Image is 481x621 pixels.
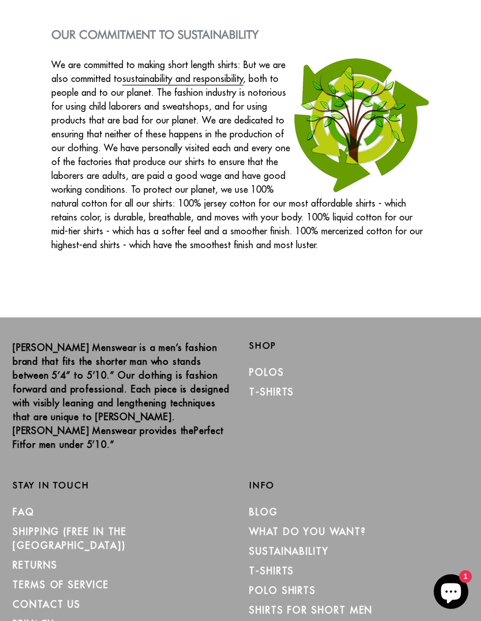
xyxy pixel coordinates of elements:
[13,598,81,610] a: CONTACT US
[249,604,373,616] a: Shirts for Short Men
[249,585,316,596] a: Polo Shirts
[122,73,243,85] a: sustainability and responsibility
[249,341,468,351] h2: Shop
[13,480,232,491] h2: Stay in Touch
[13,506,35,518] a: FAQ
[13,425,224,450] strong: Perfect Fit
[13,526,127,551] a: SHIPPING (Free in the [GEOGRAPHIC_DATA])
[249,545,329,557] a: Sustainability
[249,565,294,577] a: T-Shirts
[13,559,57,571] a: RETURNS
[249,506,278,518] a: Blog
[430,574,472,612] inbox-online-store-chat: Shopify online store chat
[13,579,109,590] a: TERMS OF SERVICE
[291,58,430,192] img: shirts for short guys uk
[13,341,232,451] p: [PERSON_NAME] Menswear is a men’s fashion brand that fits the shorter man who stands between 5’4”...
[51,58,430,252] p: We are committed to making short length shirts: But we are also committed to , both to people and...
[249,386,294,398] a: T-Shirts
[249,366,284,378] a: Polos
[249,480,468,491] h2: Info
[249,526,366,537] a: What Do You Want?
[51,28,430,42] h2: Our Commitment to Sustainability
